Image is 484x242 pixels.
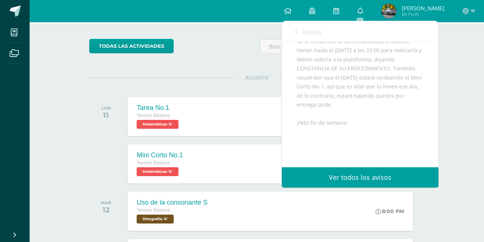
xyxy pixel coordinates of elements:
div: Tarea No.1 [137,104,180,112]
div: 12 [101,205,111,214]
div: LUN [101,105,111,111]
div: 8:00 PM [375,208,404,215]
span: Ortografía 'A' [137,215,174,223]
span: [PERSON_NAME] [402,4,444,12]
a: Ver todos los avisos [282,167,438,188]
img: fc84353caadfea4914385f38b906a64f.png [381,4,396,19]
span: Matemáticas 'A' [137,167,178,176]
span: AGOSTO [233,74,281,81]
span: Tercero Básicos [137,160,170,165]
input: Busca una actividad próxima aquí... [260,39,424,54]
span: Avisos [301,27,321,36]
div: Mini Corto No.1 [137,151,183,159]
span: 129 [378,27,388,35]
div: 11 [101,111,111,120]
div: Buenas noches jóvenes, espero se encuentren bien. Ya se encuentra la tarea habilitada a realizar,... [297,10,424,182]
a: todas las Actividades [89,39,174,53]
span: Mi Perfil [402,11,444,17]
span: Matemáticas 'A' [137,120,178,129]
div: Uso de la consonante S [137,199,207,206]
div: MAR [101,200,111,205]
span: avisos sin leer [378,27,425,35]
span: Tercero Básicos [137,113,170,118]
span: Tercero Básicos [137,208,170,213]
